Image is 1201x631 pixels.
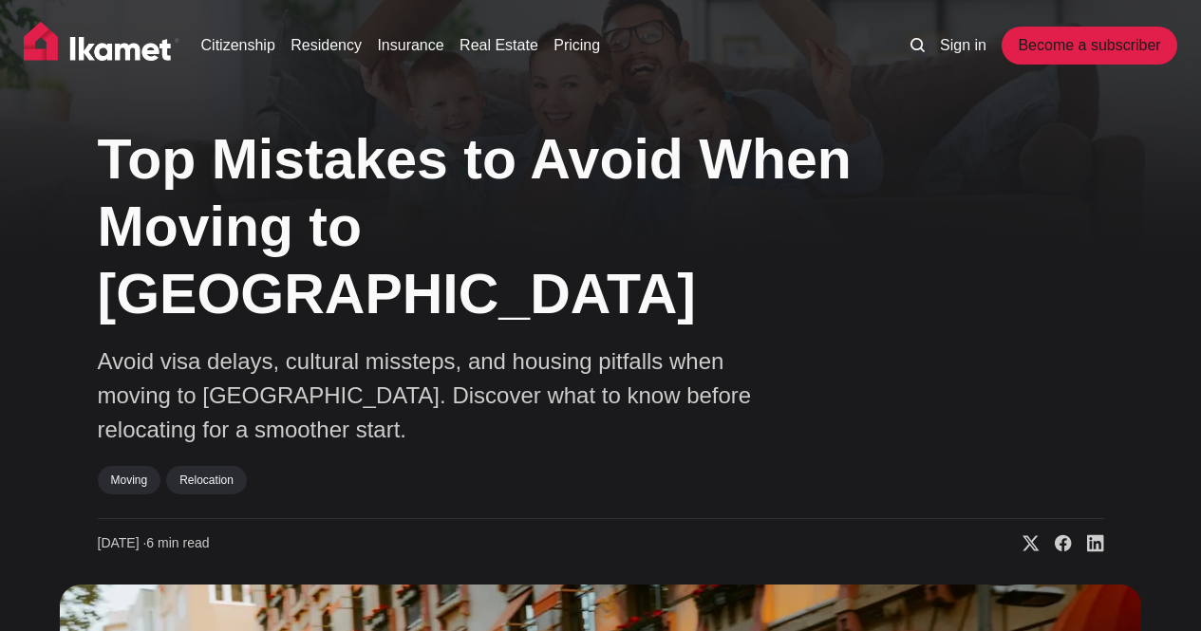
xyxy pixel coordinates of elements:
[1007,534,1040,553] a: Share on X
[98,466,161,494] a: Moving
[201,34,275,57] a: Citizenship
[291,34,362,57] a: Residency
[24,22,179,69] img: Ikamet home
[98,126,857,327] h1: Top Mistakes to Avoid When Moving to [GEOGRAPHIC_DATA]
[554,34,600,57] a: Pricing
[940,34,986,57] a: Sign in
[98,535,147,550] span: [DATE] ∙
[460,34,538,57] a: Real Estate
[1040,534,1072,553] a: Share on Facebook
[98,534,210,553] time: 6 min read
[1002,27,1176,65] a: Become a subscriber
[1072,534,1104,553] a: Share on Linkedin
[98,344,762,447] p: Avoid visa delays, cultural missteps, and housing pitfalls when moving to [GEOGRAPHIC_DATA]. Disc...
[166,466,247,494] a: Relocation
[377,34,443,57] a: Insurance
